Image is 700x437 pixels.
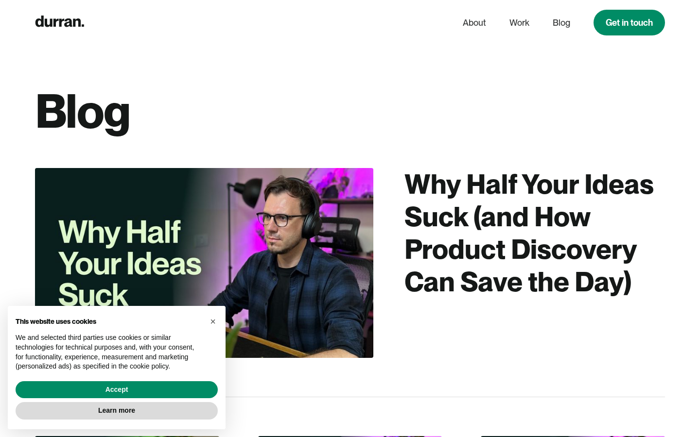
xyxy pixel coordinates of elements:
[509,14,529,32] a: Work
[205,314,221,329] button: Close this notice
[463,14,486,32] a: About
[16,402,218,420] button: Learn more
[16,333,202,371] p: We and selected third parties use cookies or similar technologies for technical purposes and, wit...
[35,168,665,358] a: Why Half Your Ideas Suck (and How Product Discovery Can Save the Day)
[553,14,570,32] a: Blog
[16,318,202,326] h2: This website uses cookies
[16,381,218,399] button: Accept
[210,316,216,327] span: ×
[35,13,84,32] a: home
[594,10,665,35] a: Get in touch
[35,85,665,137] h1: Blog
[404,168,665,299] div: Why Half Your Ideas Suck (and How Product Discovery Can Save the Day)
